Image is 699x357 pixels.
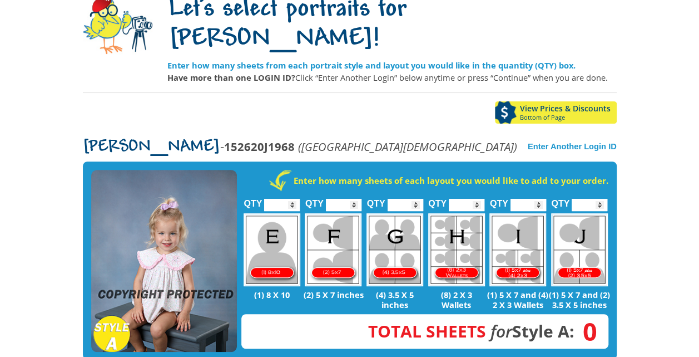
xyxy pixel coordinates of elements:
label: QTY [367,187,385,214]
span: Total Sheets [368,320,486,343]
strong: 152620J1968 [224,139,295,154]
p: (1) 5 X 7 and (4) 2 X 3 Wallets [487,290,549,310]
strong: Enter how many sheets of each layout you would like to add to your order. [294,175,608,186]
p: - [83,140,517,153]
img: I [489,213,546,286]
label: QTY [490,187,508,214]
em: for [490,320,512,343]
a: Enter Another Login ID [528,142,617,151]
a: View Prices & DiscountsBottom of Page [495,101,617,124]
span: 0 [574,325,597,338]
span: Bottom of Page [520,114,617,121]
img: J [551,213,608,286]
img: F [305,213,361,286]
img: G [366,213,423,286]
span: [PERSON_NAME] [83,138,220,156]
label: QTY [244,187,262,214]
p: (2) 5 X 7 inches [303,290,364,300]
p: (1) 8 X 10 [241,290,303,300]
em: ([GEOGRAPHIC_DATA][DEMOGRAPHIC_DATA]) [298,139,517,154]
strong: Have more than one LOGIN ID? [167,72,295,83]
img: STYLE A [91,170,237,353]
p: (8) 2 X 3 Wallets [425,290,487,310]
label: QTY [428,187,447,214]
strong: Style A: [368,320,574,343]
p: Click “Enter Another Login” below anytime or press “Continue” when you are done. [167,71,617,84]
img: E [244,213,300,286]
img: H [428,213,485,286]
label: QTY [305,187,324,214]
p: (4) 3.5 X 5 inches [364,290,426,310]
label: QTY [551,187,569,214]
strong: Enter how many sheets from each portrait style and layout you would like in the quantity (QTY) box. [167,60,576,71]
p: (1) 5 X 7 and (2) 3.5 X 5 inches [549,290,611,310]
